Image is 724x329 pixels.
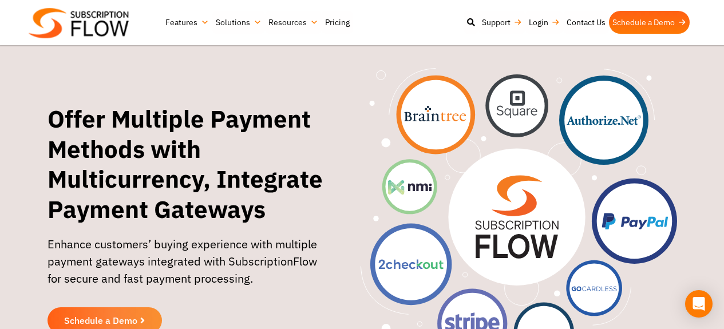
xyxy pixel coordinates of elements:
[525,11,563,34] a: Login
[162,11,212,34] a: Features
[29,8,129,38] img: Subscriptionflow
[212,11,265,34] a: Solutions
[609,11,690,34] a: Schedule a Demo
[322,11,353,34] a: Pricing
[48,104,333,224] h1: Offer Multiple Payment Methods with Multicurrency, Integrate Payment Gateways
[478,11,525,34] a: Support
[64,316,137,325] span: Schedule a Demo
[265,11,322,34] a: Resources
[563,11,609,34] a: Contact Us
[48,236,333,299] p: Enhance customers’ buying experience with multiple payment gateways integrated with SubscriptionF...
[685,290,713,318] div: Open Intercom Messenger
